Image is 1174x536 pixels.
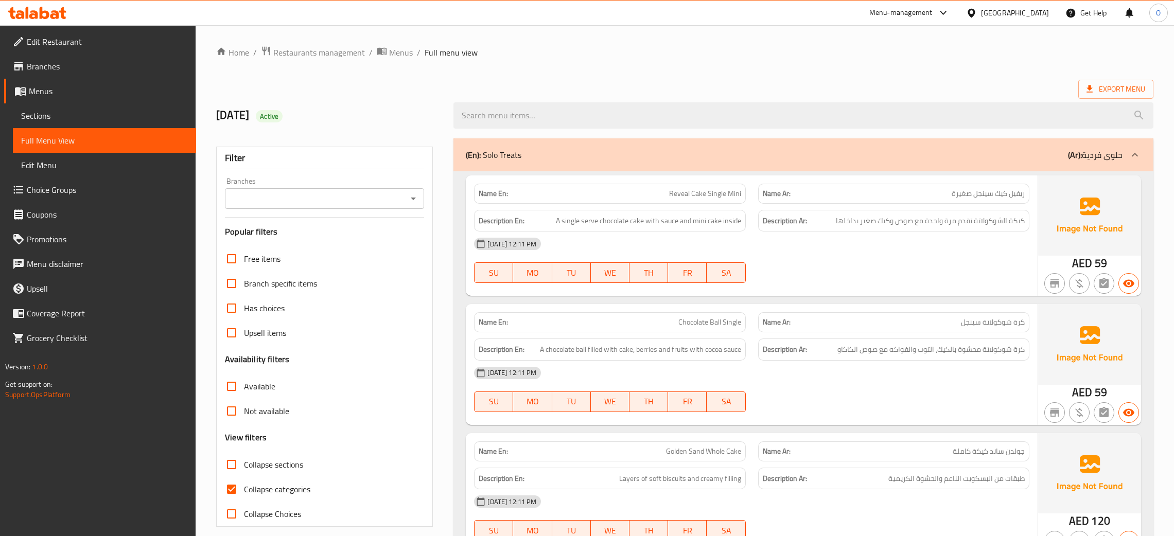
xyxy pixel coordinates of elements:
[540,343,741,356] span: A chocolate ball filled with cake, berries and fruits with cocoa sauce
[29,85,188,97] span: Menus
[5,360,30,373] span: Version:
[1094,402,1114,423] button: Not has choices
[1094,273,1114,294] button: Not has choices
[244,327,286,339] span: Upsell items
[836,215,1025,227] span: كيكة الشوكولاتة تقدم مرة واحدة مع صوص وكيك صغير بداخلها
[1038,175,1141,256] img: Ae5nvW7+0k+MAAAAAElFTkSuQmCC
[256,110,283,122] div: Active
[474,262,513,283] button: SU
[763,472,807,485] strong: Description Ar:
[256,112,283,121] span: Active
[21,110,188,122] span: Sections
[763,446,791,457] strong: Name Ar:
[672,265,703,280] span: FR
[1038,433,1141,513] img: Ae5nvW7+0k+MAAAAAElFTkSuQmCC
[1072,253,1092,273] span: AED
[669,188,741,199] span: Reveal Cake Single Mini
[888,472,1025,485] span: طبقات من البسكويت الناعم والحشوة الكريمية
[591,391,629,412] button: WE
[21,159,188,171] span: Edit Menu
[466,149,521,161] p: Solo Treats
[4,79,196,103] a: Menus
[552,391,591,412] button: TU
[619,472,741,485] span: Layers of soft biscuits and creamy filling
[479,472,524,485] strong: Description En:
[377,46,413,59] a: Menus
[837,343,1025,356] span: كرة شوكولاتة محشوة بالكيك، التوت والفواكه مع صوص الكاكاو
[27,282,188,295] span: Upsell
[244,380,275,392] span: Available
[216,46,249,59] a: Home
[763,317,791,328] strong: Name Ar:
[1118,273,1139,294] button: Available
[369,46,373,59] li: /
[711,265,741,280] span: SA
[763,188,791,199] strong: Name Ar:
[27,35,188,48] span: Edit Restaurant
[1068,147,1082,163] b: (Ar):
[417,46,420,59] li: /
[244,253,281,265] span: Free items
[1069,511,1089,531] span: AED
[5,388,71,401] a: Support.OpsPlatform
[517,394,548,409] span: MO
[1068,149,1123,161] p: حلوى فردية
[27,184,188,196] span: Choice Groups
[261,46,365,59] a: Restaurants management
[244,508,301,520] span: Collapse Choices
[513,391,552,412] button: MO
[707,391,745,412] button: SA
[1078,80,1153,99] span: Export Menu
[1095,382,1107,402] span: 59
[479,215,524,227] strong: Description En:
[1156,7,1161,19] span: O
[1044,273,1065,294] button: Not branch specific item
[517,265,548,280] span: MO
[595,394,625,409] span: WE
[27,233,188,245] span: Promotions
[453,138,1153,171] div: (En): Solo Treats(Ar):حلوى فردية
[27,258,188,270] span: Menu disclaimer
[1087,83,1145,96] span: Export Menu
[591,262,629,283] button: WE
[479,343,524,356] strong: Description En:
[1044,402,1065,423] button: Not branch specific item
[406,191,420,206] button: Open
[453,102,1153,129] input: search
[1091,511,1110,531] span: 120
[763,343,807,356] strong: Description Ar:
[953,446,1025,457] span: جولدن ساند كيكة كاملة
[13,153,196,177] a: Edit Menu
[1095,253,1107,273] span: 59
[634,394,664,409] span: TH
[869,7,933,19] div: Menu-management
[5,378,52,391] span: Get support on:
[4,252,196,276] a: Menu disclaimer
[4,29,196,54] a: Edit Restaurant
[225,226,424,238] h3: Popular filters
[1069,402,1090,423] button: Purchased item
[666,446,741,457] span: Golden Sand Whole Cake
[21,134,188,147] span: Full Menu View
[4,177,196,202] a: Choice Groups
[389,46,413,59] span: Menus
[4,227,196,252] a: Promotions
[483,497,540,507] span: [DATE] 12:11 PM
[244,405,289,417] span: Not available
[27,332,188,344] span: Grocery Checklist
[981,7,1049,19] div: [GEOGRAPHIC_DATA]
[629,262,668,283] button: TH
[479,446,508,457] strong: Name En:
[952,188,1025,199] span: ريفيل كيك سينجل صغيرة
[1118,402,1139,423] button: Available
[4,326,196,350] a: Grocery Checklist
[4,276,196,301] a: Upsell
[32,360,48,373] span: 1.0.0
[707,262,745,283] button: SA
[13,103,196,128] a: Sections
[678,317,741,328] span: Chocolate Ball Single
[244,483,310,495] span: Collapse categories
[634,265,664,280] span: TH
[479,394,509,409] span: SU
[27,208,188,221] span: Coupons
